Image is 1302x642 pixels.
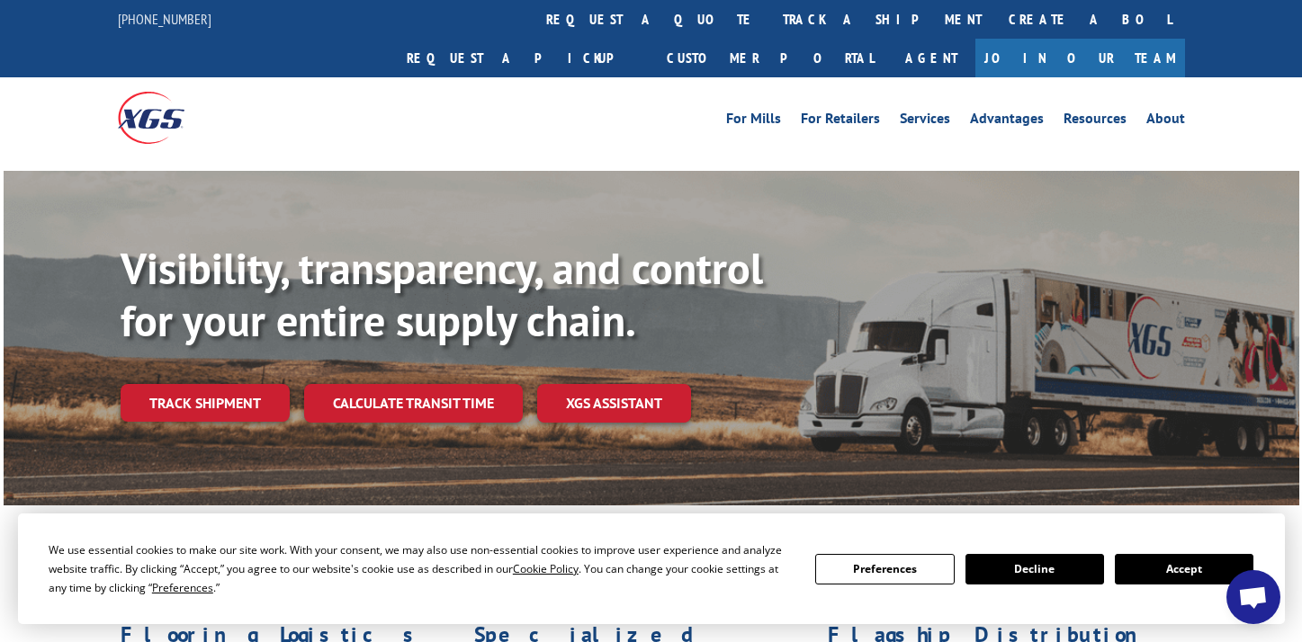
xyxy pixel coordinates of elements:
a: XGS ASSISTANT [537,384,691,423]
button: Preferences [815,554,954,584]
a: Calculate transit time [304,384,523,423]
a: Agent [887,39,975,77]
a: For Mills [726,111,781,131]
a: Advantages [970,111,1044,131]
a: Open chat [1226,570,1280,624]
button: Accept [1115,554,1253,584]
b: Visibility, transparency, and control for your entire supply chain. [121,240,763,348]
a: Resources [1064,111,1127,131]
span: Cookie Policy [513,561,579,576]
a: Join Our Team [975,39,1185,77]
a: Customer Portal [653,39,887,77]
a: About [1146,111,1185,131]
button: Decline [965,554,1104,584]
div: We use essential cookies to make our site work. With your consent, we may also use non-essential ... [49,540,794,597]
a: Request a pickup [393,39,653,77]
div: Cookie Consent Prompt [18,513,1285,624]
a: [PHONE_NUMBER] [118,10,211,28]
a: Track shipment [121,384,290,422]
a: For Retailers [801,111,880,131]
span: Preferences [152,580,213,595]
a: Services [900,111,950,131]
